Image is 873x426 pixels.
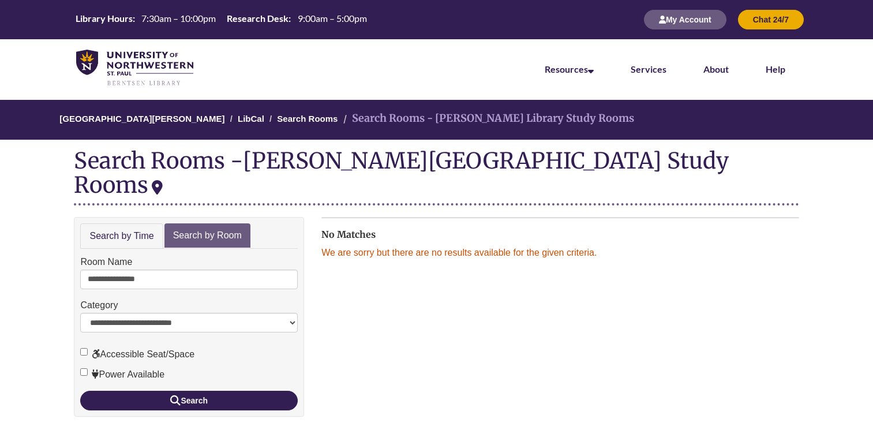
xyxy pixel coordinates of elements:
table: Hours Today [71,12,371,26]
span: 7:30am – 10:00pm [141,13,216,24]
button: My Account [644,10,726,29]
a: About [703,63,729,74]
label: Power Available [80,367,164,382]
label: Room Name [80,255,132,270]
p: We are sorry but there are no results available for the given criteria. [321,245,799,260]
a: Help [766,63,785,74]
nav: Breadcrumb [74,100,799,140]
li: Search Rooms - [PERSON_NAME] Library Study Rooms [340,110,634,127]
a: Search by Room [164,223,250,248]
a: Search by Time [80,223,163,249]
th: Library Hours: [71,12,137,25]
a: LibCal [238,114,264,124]
a: Services [631,63,666,74]
img: UNWSP Library Logo [76,50,193,87]
input: Power Available [80,368,88,376]
div: Search Rooms - [74,148,799,205]
a: My Account [644,14,726,24]
a: Search Rooms [277,114,338,124]
div: [PERSON_NAME][GEOGRAPHIC_DATA] Study Rooms [74,147,729,199]
span: 9:00am – 5:00pm [298,13,367,24]
button: Search [80,391,298,410]
label: Category [80,298,118,313]
a: Hours Today [71,12,371,27]
input: Accessible Seat/Space [80,348,88,356]
h2: No Matches [321,230,799,240]
button: Chat 24/7 [738,10,804,29]
a: Chat 24/7 [738,14,804,24]
th: Research Desk: [222,12,293,25]
a: Resources [545,63,594,74]
label: Accessible Seat/Space [80,347,194,362]
a: [GEOGRAPHIC_DATA][PERSON_NAME] [59,114,224,124]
